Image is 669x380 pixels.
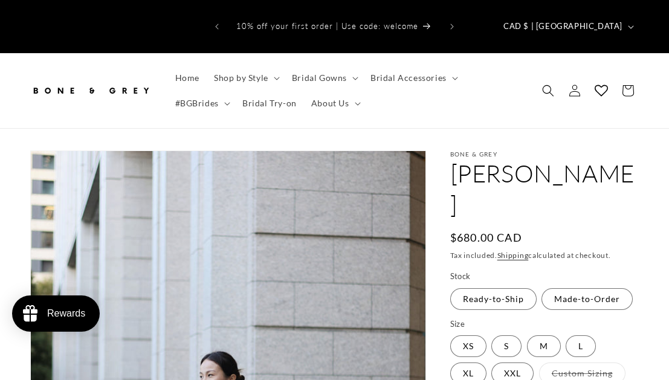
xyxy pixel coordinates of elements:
[26,72,156,108] a: Bone and Grey Bridal
[292,72,347,83] span: Bridal Gowns
[204,15,230,38] button: Previous announcement
[450,230,522,246] span: $680.00 CAD
[175,72,199,83] span: Home
[207,65,285,91] summary: Shop by Style
[242,98,297,109] span: Bridal Try-on
[175,98,219,109] span: #BGBrides
[541,288,633,310] label: Made-to-Order
[370,72,447,83] span: Bridal Accessories
[450,250,639,262] div: Tax included. calculated at checkout.
[450,318,467,330] legend: Size
[566,335,596,357] label: L
[285,65,363,91] summary: Bridal Gowns
[214,72,268,83] span: Shop by Style
[439,15,465,38] button: Next announcement
[450,271,472,283] legend: Stock
[503,21,622,33] span: CAD $ | [GEOGRAPHIC_DATA]
[311,98,349,109] span: About Us
[47,308,85,319] div: Rewards
[450,288,537,310] label: Ready-to-Ship
[497,251,529,260] a: Shipping
[30,77,151,104] img: Bone and Grey Bridal
[450,158,639,221] h1: [PERSON_NAME]
[527,335,561,357] label: M
[535,77,561,104] summary: Search
[450,335,486,357] label: XS
[236,21,418,31] span: 10% off your first order | Use code: welcome
[363,65,463,91] summary: Bridal Accessories
[304,91,366,116] summary: About Us
[450,150,639,158] p: Bone & Grey
[168,91,235,116] summary: #BGBrides
[491,335,522,357] label: S
[235,91,304,116] a: Bridal Try-on
[168,65,207,91] a: Home
[496,15,639,38] button: CAD $ | [GEOGRAPHIC_DATA]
